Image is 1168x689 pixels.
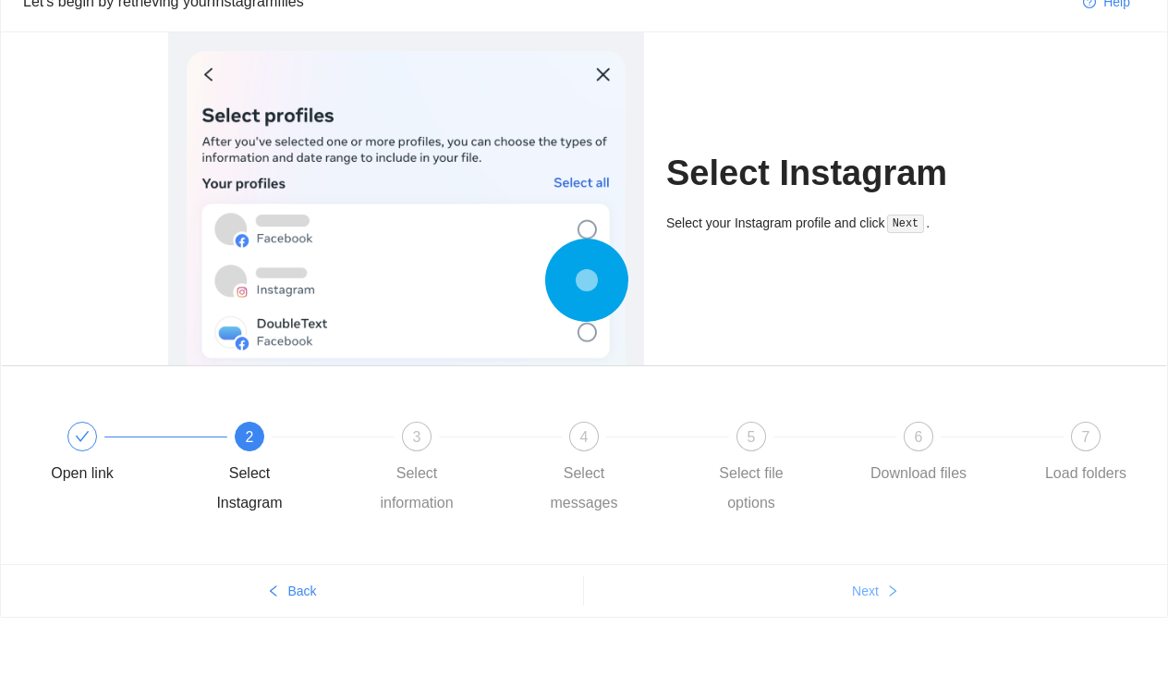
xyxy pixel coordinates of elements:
[75,429,90,444] span: check
[580,429,589,445] span: 4
[1032,422,1139,488] div: 7Load folders
[363,459,470,518] div: Select information
[29,422,196,488] div: Open link
[530,422,698,518] div: 4Select messages
[530,459,638,518] div: Select messages
[287,581,316,601] span: Back
[698,422,865,518] div: 5Select file options
[852,581,879,601] span: Next
[887,215,924,233] code: Next
[51,459,114,488] div: Open link
[1082,429,1090,445] span: 7
[246,429,254,445] span: 2
[196,459,303,518] div: Select Instagram
[1,576,583,606] button: leftBack
[666,213,1000,234] div: Select your Instagram profile and click .
[870,459,967,488] div: Download files
[413,429,421,445] span: 3
[915,429,923,445] span: 6
[666,152,1000,195] h1: Select Instagram
[584,576,1167,606] button: Nextright
[886,584,899,599] span: right
[1045,459,1126,488] div: Load folders
[865,422,1032,488] div: 6Download files
[196,422,363,518] div: 2Select Instagram
[748,429,756,445] span: 5
[267,584,280,599] span: left
[363,422,530,518] div: 3Select information
[698,459,805,518] div: Select file options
